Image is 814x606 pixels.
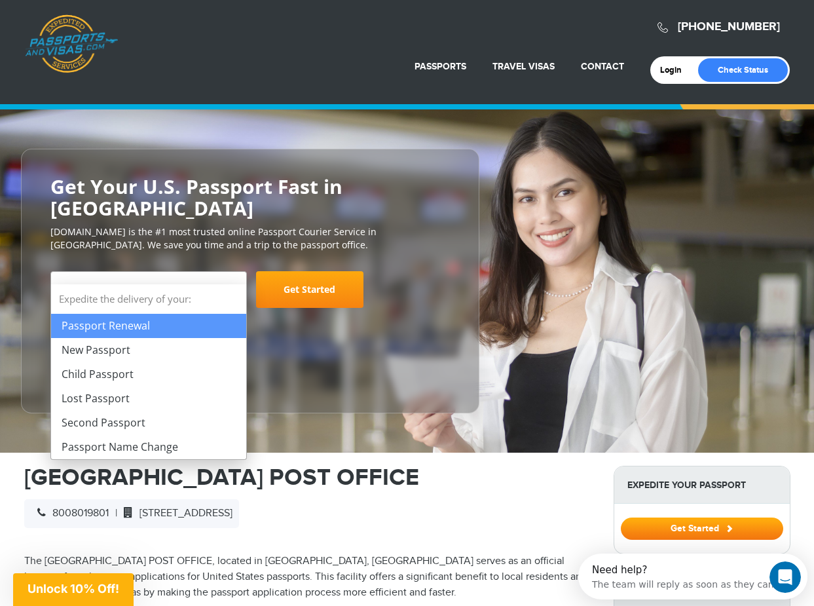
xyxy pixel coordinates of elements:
strong: Expedite Your Passport [614,466,790,504]
iframe: Intercom live chat discovery launcher [578,554,807,599]
h2: Get Your U.S. Passport Fast in [GEOGRAPHIC_DATA] [50,176,450,219]
a: Get Started [256,271,363,308]
li: New Passport [51,338,246,362]
span: Select Your Service [50,271,247,308]
p: The [GEOGRAPHIC_DATA] POST OFFICE, located in [GEOGRAPHIC_DATA], [GEOGRAPHIC_DATA] serves as an o... [24,554,594,601]
div: Open Intercom Messenger [5,5,234,41]
li: Passport Renewal [51,314,246,338]
a: Get Started [621,523,783,533]
div: Need help? [14,11,196,22]
h1: [GEOGRAPHIC_DATA] POST OFFICE [24,466,594,489]
div: | [24,499,239,528]
li: Lost Passport [51,387,246,411]
a: [PHONE_NUMBER] [678,20,780,34]
a: Passports [415,61,466,72]
a: Check Status [698,58,788,82]
span: Select Your Service [61,276,233,313]
li: Second Passport [51,411,246,435]
span: 8008019801 [31,507,109,520]
span: Select Your Service [61,283,166,298]
button: Get Started [621,518,783,540]
a: Login [660,65,691,75]
p: [DOMAIN_NAME] is the #1 most trusted online Passport Courier Service in [GEOGRAPHIC_DATA]. We sav... [50,225,450,252]
div: The team will reply as soon as they can [14,22,196,35]
strong: Expedite the delivery of your: [51,284,246,314]
li: Child Passport [51,362,246,387]
a: Contact [581,61,624,72]
a: Travel Visas [492,61,555,72]
span: [STREET_ADDRESS] [117,507,232,520]
iframe: Intercom live chat [769,561,801,593]
li: Passport Name Change [51,435,246,459]
a: Passports & [DOMAIN_NAME] [25,14,118,73]
li: Expedite the delivery of your: [51,284,246,459]
span: Unlock 10% Off! [28,582,119,596]
div: Unlock 10% Off! [13,573,134,606]
span: Starting at $199 + government fees [50,314,450,328]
